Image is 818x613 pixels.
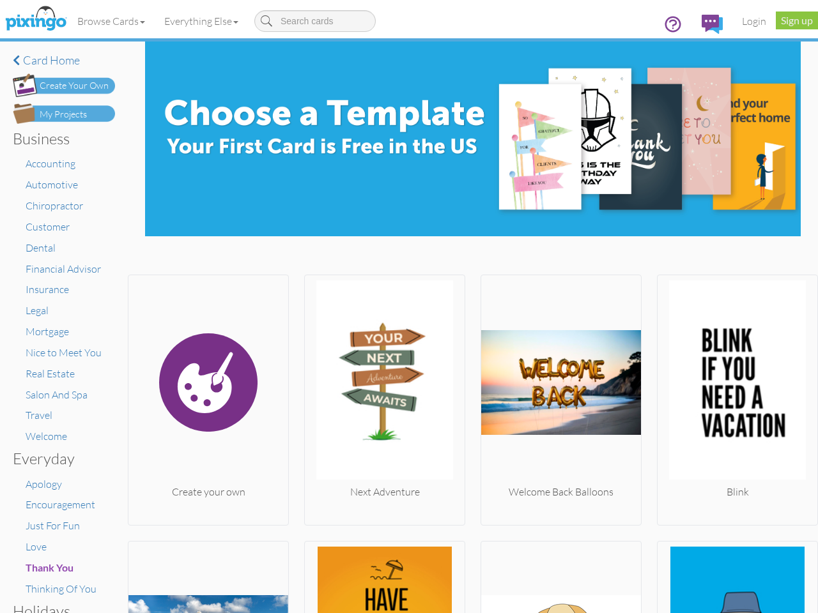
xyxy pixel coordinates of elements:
[40,79,109,93] div: Create Your Own
[305,485,465,499] div: Next Adventure
[26,519,80,532] a: Just For Fun
[658,485,817,499] div: Blink
[26,582,96,595] a: Thinking Of You
[26,561,73,574] a: Thank You
[26,241,56,254] a: Dental
[732,5,776,37] a: Login
[481,485,641,499] div: Welcome Back Balloons
[702,15,723,34] img: comments.svg
[26,220,70,233] a: Customer
[13,103,115,124] img: my-projects-button.png
[145,42,801,236] img: e8896c0d-71ea-4978-9834-e4f545c8bf84.jpg
[26,157,75,170] a: Accounting
[128,280,288,485] img: create.svg
[13,450,105,467] h3: Everyday
[26,388,88,401] a: Salon And Spa
[26,325,69,338] a: Mortgage
[26,367,75,380] a: Real Estate
[26,540,47,553] a: Love
[26,409,52,421] a: Travel
[26,199,83,212] a: Chiropractor
[13,54,115,67] a: Card home
[13,130,105,147] h3: Business
[26,430,67,443] a: Welcome
[26,178,78,191] a: Automotive
[40,108,87,121] div: My Projects
[26,283,69,296] a: Insurance
[26,262,101,275] a: Financial Advisor
[128,485,288,499] div: Create your own
[26,478,62,490] a: Apology
[254,10,376,32] input: Search cards
[26,346,102,359] a: Nice to Meet You
[658,280,817,485] img: 20250416-225331-00ac61b41b59-250.jpg
[481,280,641,485] img: 20250124-200456-ac61e44cdf43-250.png
[68,5,155,37] a: Browse Cards
[155,5,248,37] a: Everything Else
[2,3,70,35] img: pixingo logo
[26,498,95,511] a: Encouragement
[13,73,115,97] img: create-own-button.png
[26,304,49,317] a: Legal
[776,11,818,29] a: Sign up
[305,280,465,485] img: 20250811-165541-04b25b21e4b4-250.jpg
